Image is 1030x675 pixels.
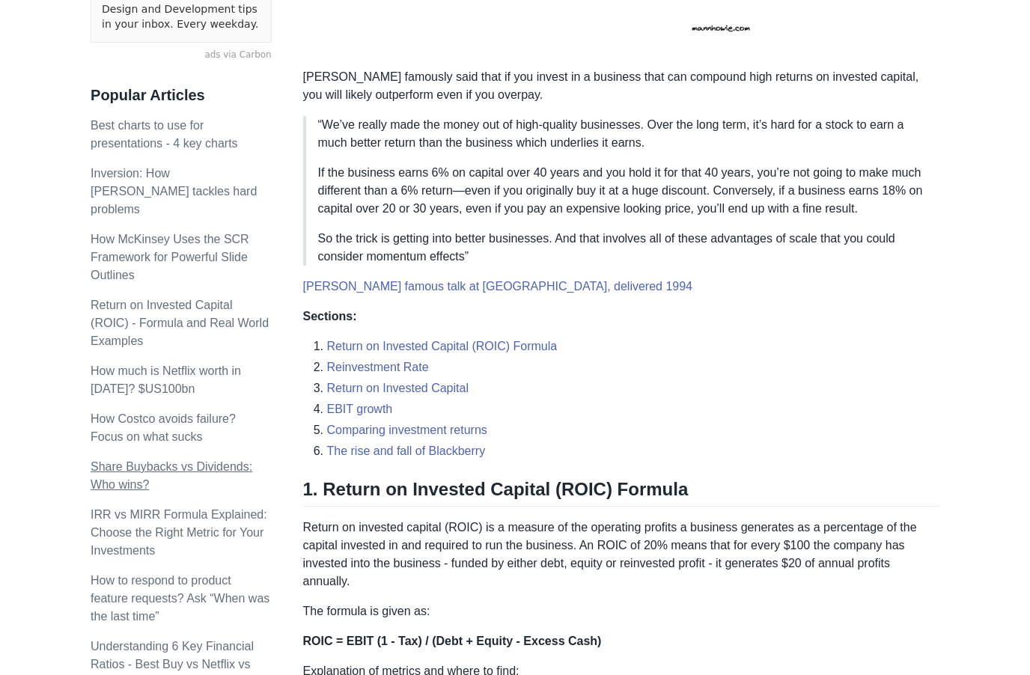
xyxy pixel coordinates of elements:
[303,478,939,507] h2: 1. Return on Invested Capital (ROIC) Formula
[91,233,249,281] a: How McKinsey Uses the SCR Framework for Powerful Slide Outlines
[327,424,487,436] a: Comparing investment returns
[91,86,271,105] h3: Popular Articles
[303,635,602,647] strong: ROIC = EBIT (1 - Tax) / (Debt + Equity - Excess Cash)
[327,445,486,457] a: The rise and fall of Blackberry
[91,299,269,347] a: Return on Invested Capital (ROIC) - Formula and Real World Examples
[91,460,252,491] a: Share Buybacks vs Dividends: Who wins?
[91,364,241,395] a: How much is Netflix worth in [DATE]? $US100bn
[327,340,558,352] a: Return on Invested Capital (ROIC) Formula
[303,519,939,590] p: Return on invested capital (ROIC) is a measure of the operating profits a business generates as a...
[91,574,269,623] a: How to respond to product feature requests? Ask “When was the last time”
[303,602,939,620] p: The formula is given as:
[303,68,939,104] p: [PERSON_NAME] famously said that if you invest in a business that can compound high returns on in...
[327,382,469,394] a: Return on Invested Capital
[303,310,357,323] strong: Sections:
[91,508,267,557] a: IRR vs MIRR Formula Explained: Choose the Right Metric for Your Investments
[91,412,236,443] a: How Costco avoids failure? Focus on what sucks
[318,230,927,266] p: So the trick is getting into better businesses. And that involves all of these advantages of scal...
[303,280,692,293] a: [PERSON_NAME] famous talk at [GEOGRAPHIC_DATA], delivered 1994
[102,2,260,31] a: Design and Development tips in your inbox. Every weekday.
[327,403,393,415] a: EBIT growth
[318,164,927,218] p: If the business earns 6% on capital over 40 years and you hold it for that 40 years, you’re not g...
[318,116,927,152] p: “We’ve really made the money out of high-quality businesses. Over the long term, it’s hard for a ...
[327,361,429,373] a: Reinvestment Rate
[91,119,238,150] a: Best charts to use for presentations - 4 key charts
[91,167,257,216] a: Inversion: How [PERSON_NAME] tackles hard problems
[91,49,271,62] a: ads via Carbon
